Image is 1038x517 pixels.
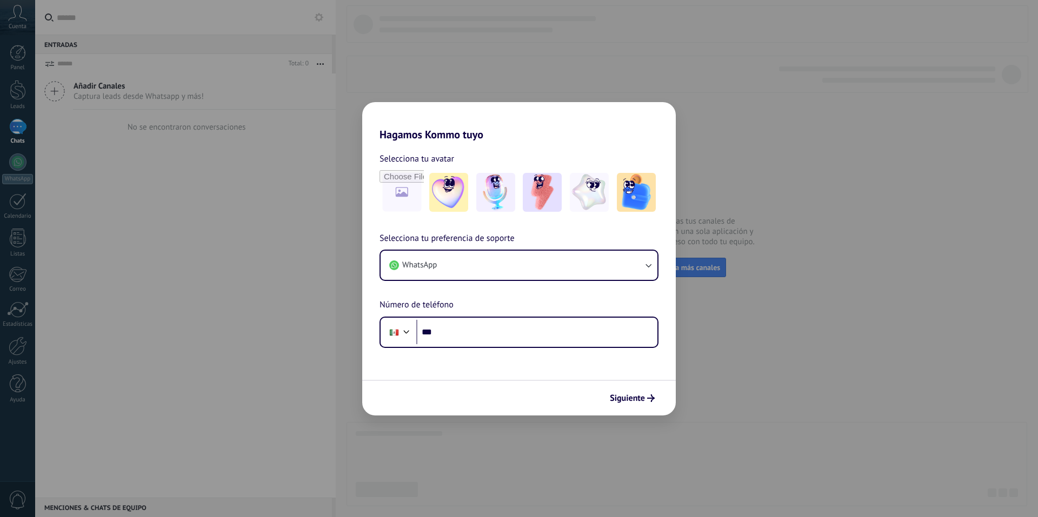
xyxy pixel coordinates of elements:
span: Siguiente [610,394,645,402]
div: Mexico: + 52 [384,321,404,344]
span: Número de teléfono [380,298,454,312]
button: WhatsApp [381,251,657,280]
img: -4.jpeg [570,173,609,212]
img: -1.jpeg [429,173,468,212]
span: WhatsApp [402,260,437,271]
h2: Hagamos Kommo tuyo [362,102,676,141]
button: Siguiente [605,389,660,407]
img: -3.jpeg [523,173,562,212]
span: Selecciona tu avatar [380,152,454,166]
img: -5.jpeg [617,173,656,212]
span: Selecciona tu preferencia de soporte [380,232,515,246]
img: -2.jpeg [476,173,515,212]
